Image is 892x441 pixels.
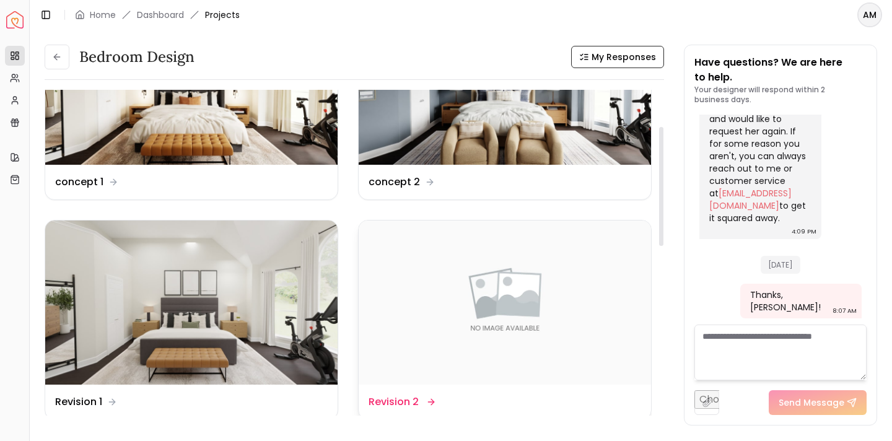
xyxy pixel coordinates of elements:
p: Have questions? We are here to help. [694,55,867,85]
a: Revision 2Revision 2 [358,220,652,421]
dd: concept 1 [55,175,103,190]
nav: breadcrumb [75,9,240,21]
span: AM [859,4,881,26]
span: Projects [205,9,240,21]
dd: Revision 1 [55,395,102,409]
a: Revision 1Revision 1 [45,220,338,421]
button: AM [857,2,882,27]
p: Your designer will respond within 2 business days. [694,85,867,105]
div: 4:09 PM [792,225,816,238]
h3: Bedroom design [79,47,195,67]
img: Revision 2 [359,220,651,385]
button: My Responses [571,46,664,68]
span: [DATE] [761,256,800,274]
a: Spacejoy [6,11,24,28]
a: [EMAIL_ADDRESS][DOMAIN_NAME] [709,187,792,212]
img: Spacejoy Logo [6,11,24,28]
a: Dashboard [137,9,184,21]
div: Thanks, [PERSON_NAME]! [750,289,828,313]
img: Revision 1 [45,220,338,385]
div: 8:07 AM [833,305,857,317]
dd: concept 2 [369,175,420,190]
span: My Responses [592,51,656,63]
a: Home [90,9,116,21]
dd: Revision 2 [369,395,419,409]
